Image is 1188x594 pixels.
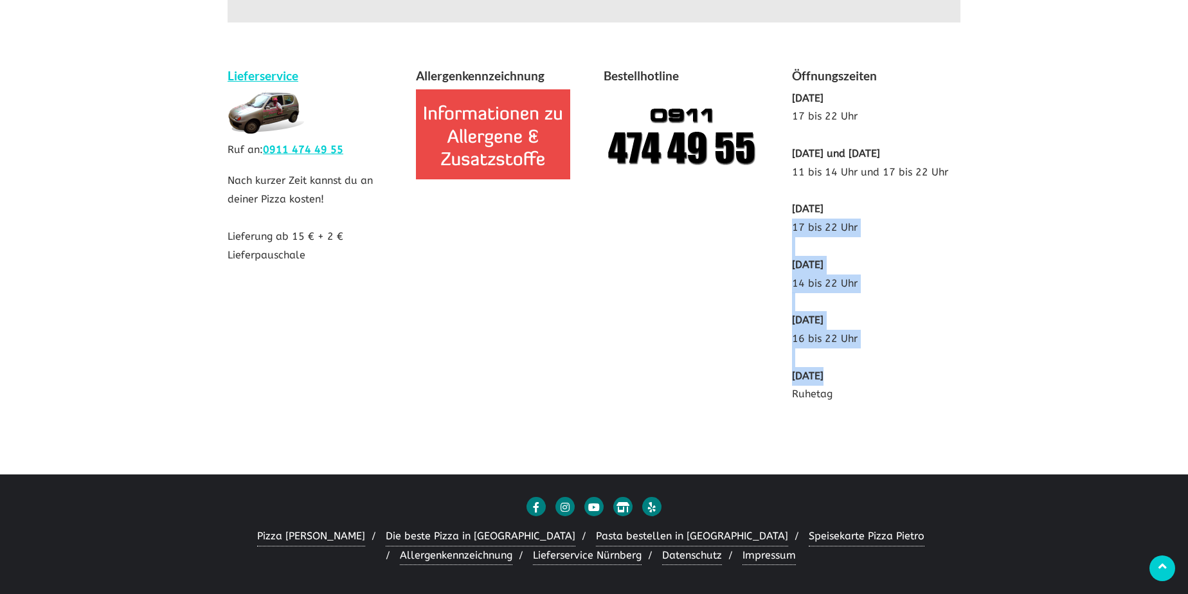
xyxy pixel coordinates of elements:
a: Lieferservice Nürnberg [533,546,642,566]
a: Speisekarte Pizza Pietro [809,527,924,546]
a: Die beste Pizza in [GEOGRAPHIC_DATA] [386,527,575,546]
a: Allergenkennzeichnung [400,546,512,566]
a: Pasta bestellen in [GEOGRAPHIC_DATA] [596,527,788,546]
b: [DATE] [792,203,824,215]
b: [DATE] [792,370,824,382]
b: [DATE] und [DATE] [792,147,880,159]
a: Datenschutz [662,546,722,566]
a: Impressum [742,546,796,566]
a: 0911 474 49 55 [263,143,343,156]
a: Lieferservice [228,68,298,83]
img: Pizza Pietro anrufen 09114744955 [604,89,758,179]
p: 17 bis 22 Uhr 11 bis 14 Uhr und 17 bis 22 Uhr 17 bis 22 Uhr 14 bis 22 Uhr 16 bis 22 Uhr Ruhetag [792,89,961,404]
h4: Bestellhotline [604,66,773,89]
a: Pizza [PERSON_NAME] [257,527,365,546]
b: [DATE] [792,314,824,326]
div: Nach kurzer Zeit kannst du an deiner Pizza kosten! Lieferung ab 15 € + 2 € Lieferpauschale [218,66,406,278]
b: [DATE] [792,258,824,271]
h4: Öffnungszeiten [792,66,961,89]
h4: Allergenkennzeichnung [416,66,585,89]
p: Ruf an: [228,141,397,159]
img: allergenkennzeichnung [416,89,570,179]
img: lieferservice pietro [228,89,305,134]
b: [DATE] [792,92,824,104]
